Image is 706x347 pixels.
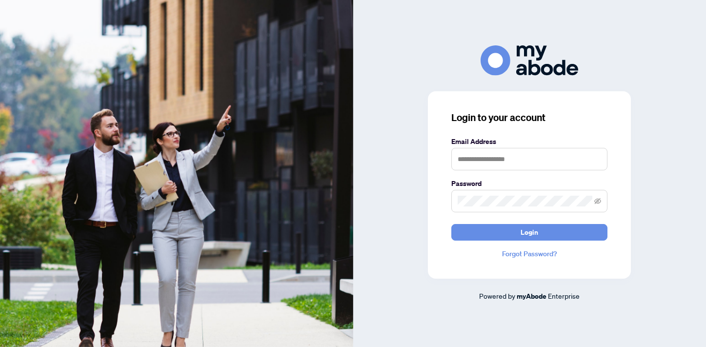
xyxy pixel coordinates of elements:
button: Login [451,224,607,241]
h3: Login to your account [451,111,607,124]
span: eye-invisible [594,198,601,204]
a: myAbode [517,291,546,302]
label: Password [451,178,607,189]
span: Powered by [479,291,515,300]
label: Email Address [451,136,607,147]
img: ma-logo [481,45,578,75]
a: Forgot Password? [451,248,607,259]
span: Login [521,225,538,240]
span: Enterprise [548,291,580,300]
